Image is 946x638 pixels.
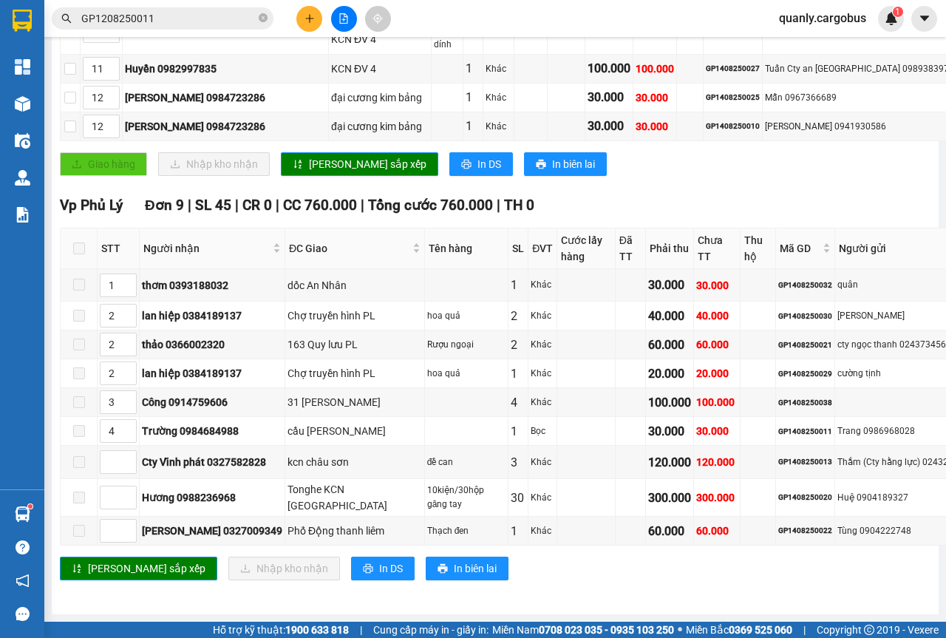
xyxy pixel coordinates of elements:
[16,574,30,588] span: notification
[281,152,438,176] button: sort-ascending[PERSON_NAME] sắp xếp
[511,307,525,325] div: 2
[696,365,738,381] div: 20.000
[195,197,231,214] span: SL 45
[287,423,422,439] div: cầu [PERSON_NAME]
[16,540,30,554] span: question-circle
[536,159,546,171] span: printer
[616,228,646,269] th: Đã TT
[531,524,554,538] div: Khác
[531,367,554,381] div: Khác
[552,156,595,172] span: In biên lai
[776,269,835,302] td: GP1408250032
[648,364,691,383] div: 20.000
[508,228,528,269] th: SL
[363,563,373,575] span: printer
[72,563,82,575] span: sort-ascending
[125,89,326,106] div: [PERSON_NAME] 0984723286
[427,367,506,381] div: hoa quả
[368,197,493,214] span: Tổng cước 760.000
[588,59,630,78] div: 100.000
[864,625,874,635] span: copyright
[287,277,422,293] div: dốc An Nhân
[81,10,256,27] input: Tìm tên, số ĐT hoặc mã đơn
[142,308,282,324] div: lan hiệp 0384189137
[287,481,422,514] div: Tonghe KCN [GEOGRAPHIC_DATA]
[242,197,272,214] span: CR 0
[60,557,217,580] button: sort-ascending[PERSON_NAME] sắp xếp
[235,197,239,214] span: |
[648,522,691,540] div: 60.000
[776,330,835,359] td: GP1408250021
[696,423,738,439] div: 30.000
[911,6,937,32] button: caret-down
[531,455,554,469] div: Khác
[98,228,140,269] th: STT
[143,240,270,257] span: Người nhận
[438,563,448,575] span: printer
[361,197,364,214] span: |
[61,13,72,24] span: search
[142,423,282,439] div: Trường 0984684988
[776,417,835,446] td: GP1408250011
[918,12,931,25] span: caret-down
[588,88,630,106] div: 30.000
[15,96,30,112] img: warehouse-icon
[524,152,607,176] button: printerIn biên lai
[365,6,391,32] button: aim
[449,152,513,176] button: printerIn DS
[259,13,268,22] span: close-circle
[289,240,409,257] span: ĐC Giao
[531,309,554,323] div: Khác
[15,59,30,75] img: dashboard-icon
[778,310,832,322] div: GP1408250030
[60,197,123,214] span: Vp Phủ Lý
[696,489,738,506] div: 300.000
[304,13,315,24] span: plus
[158,152,270,176] button: downloadNhập kho nhận
[696,394,738,410] div: 100.000
[678,627,682,633] span: ⚪️
[557,228,615,269] th: Cước lấy hàng
[885,12,898,25] img: icon-new-feature
[60,152,147,176] button: uploadGiao hàng
[142,454,282,470] div: Cty Vĩnh phát 0327582828
[427,455,506,469] div: đề can
[803,622,806,638] span: |
[15,506,30,522] img: warehouse-icon
[531,491,554,505] div: Khác
[425,228,509,269] th: Tên hàng
[466,88,480,106] div: 1
[454,560,497,577] span: In biên lai
[466,117,480,135] div: 1
[283,197,357,214] span: CC 760.000
[776,517,835,546] td: GP1408250022
[696,277,738,293] div: 30.000
[88,560,205,577] span: [PERSON_NAME] sắp xếp
[531,278,554,292] div: Khác
[648,422,691,441] div: 30.000
[276,197,279,214] span: |
[296,6,322,32] button: plus
[741,228,776,269] th: Thu hộ
[492,622,674,638] span: Miền Nam
[287,454,422,470] div: kcn châu sơn
[331,61,429,77] div: KCN ĐV 4
[706,121,760,132] div: GP1408250010
[15,170,30,186] img: warehouse-icon
[636,118,674,135] div: 30.000
[696,336,738,353] div: 60.000
[486,91,511,105] div: Khác
[285,624,349,636] strong: 1900 633 818
[461,159,472,171] span: printer
[767,9,878,27] span: quanly.cargobus
[778,279,832,291] div: GP1408250032
[427,338,506,352] div: Rượu ngoại
[142,336,282,353] div: thảo 0366002320
[142,489,282,506] div: Hương 0988236968
[125,61,326,77] div: Huyền 0982997835
[142,365,282,381] div: lan hiệp 0384189137
[696,454,738,470] div: 120.000
[528,228,557,269] th: ĐVT
[778,397,832,409] div: GP1408250038
[511,276,525,294] div: 1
